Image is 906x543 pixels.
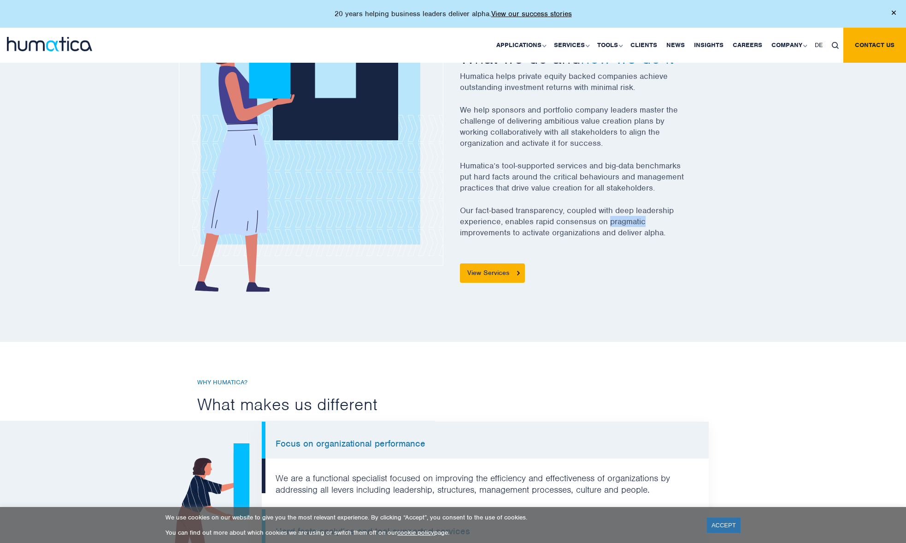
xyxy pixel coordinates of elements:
[335,9,572,18] p: 20 years helping business leaders deliver alpha.
[165,513,695,521] p: We use cookies on our website to give you the most relevant experience. By clicking “Accept”, you...
[707,518,741,533] a: ACCEPT
[491,9,572,18] a: View our success stories
[626,28,662,63] a: Clients
[689,28,728,63] a: Insights
[460,205,709,250] p: Our fact-based transparency, coupled with deep leadership experience, enables rapid consensus on ...
[460,71,709,104] p: Humatica helps private equity backed companies achieve outstanding investment returns with minima...
[262,422,709,459] li: Focus on organizational performance
[549,28,593,63] a: Services
[460,160,709,205] p: Humatica’s tool-supported services and big-data benchmarks put hard facts around the critical beh...
[262,459,709,509] li: We are a functional specialist focused on improving the efficiency and effectiveness of organizat...
[197,379,709,387] h6: Why Humatica?
[460,263,525,283] a: View Services
[843,28,906,63] a: Contact us
[397,529,434,537] a: cookie policy
[810,28,827,63] a: DE
[815,41,823,49] span: DE
[832,42,839,49] img: search_icon
[662,28,689,63] a: News
[767,28,810,63] a: Company
[593,28,626,63] a: Tools
[460,104,709,160] p: We help sponsors and portfolio company leaders master the challenge of delivering ambitious value...
[165,529,695,537] p: You can find out more about which cookies we are using or switch them off on our page.
[517,271,520,275] img: Meet the Team
[728,28,767,63] a: Careers
[492,28,549,63] a: Applications
[197,394,709,415] h2: What makes us different
[7,37,92,51] img: logo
